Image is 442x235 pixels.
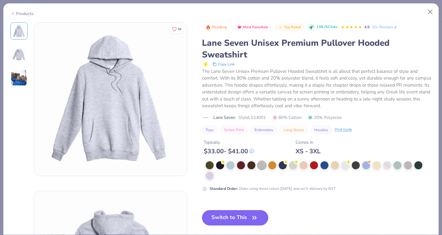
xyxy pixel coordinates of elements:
span: Most Favorited [243,25,268,29]
button: copy to clipboard [211,61,236,68]
span: 138.7K Clicks [316,25,337,30]
img: Front [34,23,187,176]
img: brand logo [202,115,210,120]
span: 4.9 [364,25,370,29]
strong: Standard Order : [210,186,238,191]
span: Trending [212,25,227,29]
span: 80% Cotton [273,114,302,121]
div: The Lane Seven Unisex Premium Pullover Hooded Sweatshirt is all about that perfect balance of sty... [202,68,432,109]
button: Close [425,6,436,18]
div: Order using these colors [DATE] and we’ll delivery by 9/17. [210,186,336,191]
div: $ 33.00 - $ 41.00 [204,147,254,155]
button: Long Sleeve [280,126,308,134]
span: Style LS14001 [238,114,266,121]
button: Badge Button [203,23,230,31]
div: Print Guide [335,127,352,132]
div: XS - 3XL [296,147,320,155]
button: Tops [202,126,217,134]
button: Badge Button [275,23,304,31]
span: 36 [178,28,181,31]
button: Screen Print [220,126,248,134]
div: Products [10,10,33,17]
button: Like [169,25,184,33]
button: Badge Button [234,23,271,31]
span: Top Rated [284,25,301,29]
div: 4.9 Stars [341,22,362,32]
img: Top Rated sort [278,25,283,30]
button: Embroidery [251,126,277,134]
div: Typically [204,139,254,146]
a: 10+ Reviews [372,24,397,30]
img: User generated content [11,69,27,86]
div: Comes In [296,139,320,146]
img: Trending sort [206,25,211,30]
button: Hoodies [311,126,332,134]
img: Most Favorited sort [237,25,242,30]
div: Lane Seven Unisex Premium Pullover Hooded Sweatshirt [202,37,432,61]
button: Switch to This [202,210,269,225]
img: Front [12,24,26,38]
img: Back [12,47,26,62]
span: 20% Polyester [308,114,342,121]
span: Lane Seven [213,114,235,121]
